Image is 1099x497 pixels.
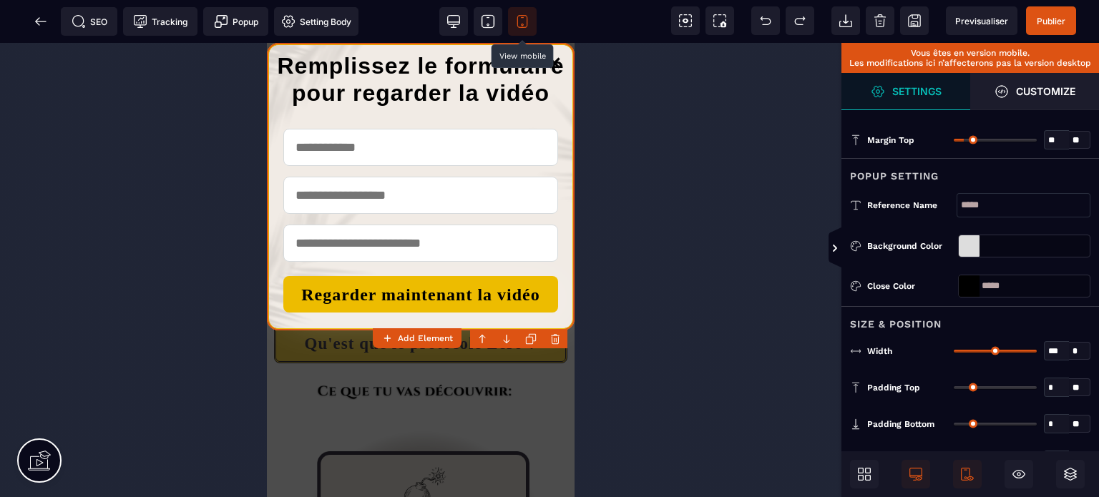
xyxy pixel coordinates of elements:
[398,333,453,343] strong: Add Element
[867,239,952,253] div: Background Color
[867,345,892,357] span: Width
[2,2,306,72] h1: Remplissez le formulaire pour regarder la vidéo
[1056,460,1085,488] span: Open Layers
[970,73,1099,110] span: Open Style Manager
[946,6,1017,35] span: Preview
[867,134,914,146] span: Margin Top
[133,14,187,29] span: Tracking
[841,158,1099,184] div: Popup Setting
[273,6,302,37] a: Close
[72,14,107,29] span: SEO
[214,14,258,29] span: Popup
[841,73,970,110] span: Settings
[867,279,952,293] div: Close Color
[867,198,957,212] div: Reference name
[373,328,461,348] button: Add Element
[671,6,700,35] span: View components
[705,6,734,35] span: Screenshot
[841,306,1099,333] div: Size & Position
[16,233,291,270] button: Regarder maintenant la vidéo
[953,460,982,488] span: Mobile Only
[867,418,934,430] span: Padding Bottom
[892,86,942,97] strong: Settings
[850,460,879,488] span: Open Blocks
[867,382,920,393] span: Padding Top
[902,460,930,488] span: Desktop Only
[281,14,351,29] span: Setting Body
[849,58,1092,68] p: Les modifications ici n’affecterons pas la version desktop
[1005,460,1033,488] span: Hide/Show Block
[1016,86,1075,97] strong: Customize
[1037,16,1065,26] span: Publier
[849,48,1092,58] p: Vous êtes en version mobile.
[955,16,1008,26] span: Previsualiser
